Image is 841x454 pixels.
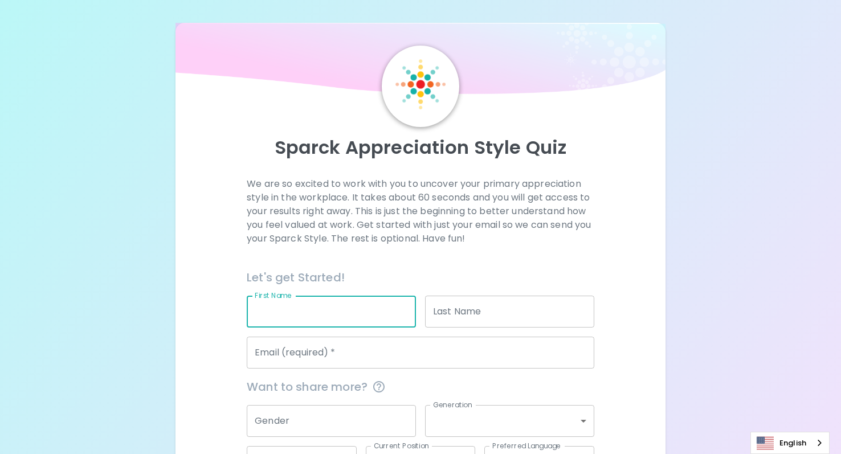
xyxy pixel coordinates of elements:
[395,59,446,109] img: Sparck Logo
[372,380,386,394] svg: This information is completely confidential and only used for aggregated appreciation studies at ...
[433,400,472,410] label: Generation
[750,432,830,454] aside: Language selected: English
[175,23,666,100] img: wave
[750,432,830,454] div: Language
[751,432,829,453] a: English
[247,378,594,396] span: Want to share more?
[189,136,652,159] p: Sparck Appreciation Style Quiz
[374,441,429,451] label: Current Position
[255,291,292,300] label: First Name
[247,177,594,246] p: We are so excited to work with you to uncover your primary appreciation style in the workplace. I...
[492,441,561,451] label: Preferred Language
[247,268,594,287] h6: Let's get Started!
